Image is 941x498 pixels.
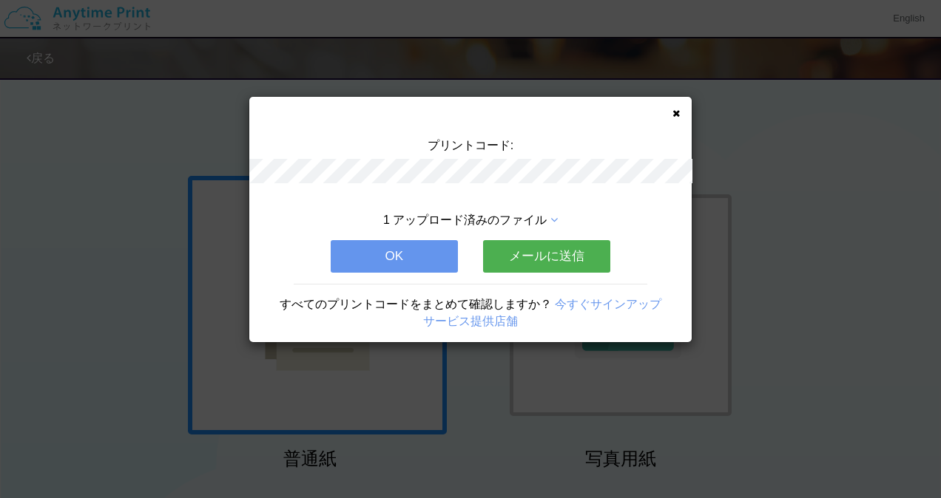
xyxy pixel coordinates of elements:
a: サービス提供店舗 [423,315,518,327]
button: OK [331,240,458,273]
button: メールに送信 [483,240,610,273]
span: 1 アップロード済みのファイル [383,214,547,226]
a: 今すぐサインアップ [555,298,661,310]
span: すべてのプリントコードをまとめて確認しますか？ [280,298,552,310]
span: プリントコード: [428,139,513,151]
